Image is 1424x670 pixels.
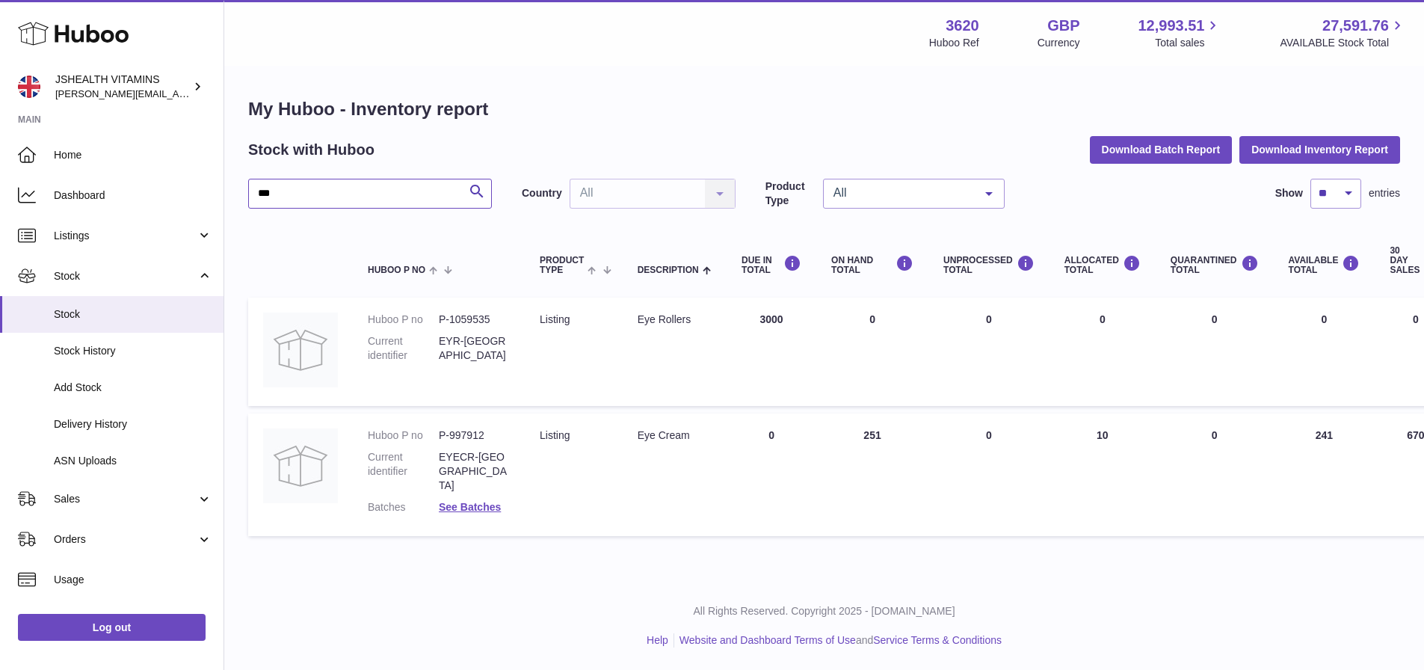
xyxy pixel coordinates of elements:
span: Stock History [54,344,212,358]
td: 241 [1274,414,1375,536]
strong: GBP [1047,16,1079,36]
a: Help [647,634,668,646]
td: 0 [816,298,928,406]
span: listing [540,429,570,441]
span: Total sales [1155,36,1221,50]
span: Huboo P no [368,265,425,275]
dd: P-1059535 [439,313,510,327]
label: Show [1275,186,1303,200]
h2: Stock with Huboo [248,140,375,160]
span: Delivery History [54,417,212,431]
span: Orders [54,532,197,547]
span: 27,591.76 [1322,16,1389,36]
div: Eye Cream [638,428,712,443]
strong: 3620 [946,16,979,36]
dt: Huboo P no [368,428,439,443]
div: Huboo Ref [929,36,979,50]
dt: Current identifier [368,450,439,493]
span: [PERSON_NAME][EMAIL_ADDRESS][DOMAIN_NAME] [55,87,300,99]
td: 0 [928,298,1049,406]
td: 0 [727,414,816,536]
li: and [674,633,1002,648]
div: DUE IN TOTAL [742,255,801,275]
div: Currency [1038,36,1080,50]
td: 251 [816,414,928,536]
span: 12,993.51 [1138,16,1204,36]
dt: Huboo P no [368,313,439,327]
td: 0 [1274,298,1375,406]
dt: Current identifier [368,334,439,363]
span: 0 [1212,429,1218,441]
span: Add Stock [54,381,212,395]
a: Log out [18,614,206,641]
span: Product Type [540,256,584,275]
a: 12,993.51 Total sales [1138,16,1221,50]
span: ASN Uploads [54,454,212,468]
img: francesca@jshealthvitamins.com [18,76,40,98]
span: Description [638,265,699,275]
a: Website and Dashboard Terms of Use [679,634,856,646]
a: See Batches [439,501,501,513]
h1: My Huboo - Inventory report [248,97,1400,121]
div: JSHEALTH VITAMINS [55,73,190,101]
span: Listings [54,229,197,243]
dt: Batches [368,500,439,514]
span: Stock [54,307,212,322]
dd: EYECR-[GEOGRAPHIC_DATA] [439,450,510,493]
a: 27,591.76 AVAILABLE Stock Total [1280,16,1406,50]
span: 0 [1212,313,1218,325]
td: 0 [1049,298,1156,406]
div: UNPROCESSED Total [943,255,1035,275]
label: Country [522,186,562,200]
a: Service Terms & Conditions [873,634,1002,646]
dd: P-997912 [439,428,510,443]
button: Download Inventory Report [1239,136,1400,163]
div: Eye Rollers [638,313,712,327]
dd: EYR-[GEOGRAPHIC_DATA] [439,334,510,363]
p: All Rights Reserved. Copyright 2025 - [DOMAIN_NAME] [236,604,1412,618]
img: product image [263,428,338,503]
span: listing [540,313,570,325]
span: Usage [54,573,212,587]
div: ALLOCATED Total [1064,255,1141,275]
span: Dashboard [54,188,212,203]
span: Stock [54,269,197,283]
div: QUARANTINED Total [1171,255,1259,275]
button: Download Batch Report [1090,136,1233,163]
img: product image [263,313,338,387]
td: 3000 [727,298,816,406]
span: AVAILABLE Stock Total [1280,36,1406,50]
div: ON HAND Total [831,255,913,275]
div: AVAILABLE Total [1289,255,1360,275]
span: All [830,185,974,200]
span: entries [1369,186,1400,200]
span: Sales [54,492,197,506]
td: 10 [1049,414,1156,536]
label: Product Type [765,179,816,208]
span: Home [54,148,212,162]
td: 0 [928,414,1049,536]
